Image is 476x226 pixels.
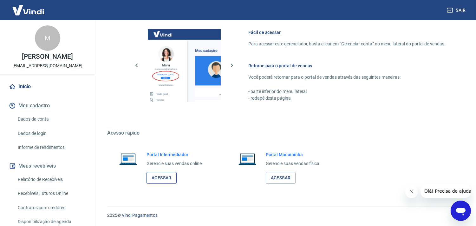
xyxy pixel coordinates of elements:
a: Dados de login [15,127,87,140]
img: Imagem de um notebook aberto [234,151,261,167]
a: Início [8,80,87,94]
button: Meu cadastro [8,99,87,113]
img: Imagem da dashboard mostrando o botão de gerenciar conta na sidebar no lado esquerdo [148,29,221,102]
p: [EMAIL_ADDRESS][DOMAIN_NAME] [12,63,82,69]
iframe: Fechar mensagem [405,185,418,198]
button: Sair [446,4,468,16]
p: Gerencie suas vendas online. [147,160,203,167]
h6: Fácil de acessar [248,29,446,36]
a: Contratos com credores [15,201,87,214]
span: Olá! Precisa de ajuda? [4,4,53,10]
button: Meus recebíveis [8,159,87,173]
img: Vindi [8,0,49,20]
h6: Portal Maquininha [266,151,321,158]
a: Acessar [266,172,296,184]
p: Você poderá retornar para o portal de vendas através das seguintes maneiras: [248,74,446,81]
h6: Portal Intermediador [147,151,203,158]
p: - rodapé desta página [248,95,446,102]
a: Recebíveis Futuros Online [15,187,87,200]
a: Informe de rendimentos [15,141,87,154]
h5: Acesso rápido [107,130,461,136]
p: 2025 © [107,212,461,219]
p: [PERSON_NAME] [22,53,73,60]
img: Imagem de um notebook aberto [115,151,141,167]
div: M [35,25,60,51]
h6: Retorne para o portal de vendas [248,63,446,69]
iframe: Mensagem da empresa [421,184,471,198]
a: Vindi Pagamentos [122,213,158,218]
a: Relatório de Recebíveis [15,173,87,186]
iframe: Botão para abrir a janela de mensagens [451,201,471,221]
p: - parte inferior do menu lateral [248,88,446,95]
p: Gerencie suas vendas física. [266,160,321,167]
p: Para acessar este gerenciador, basta clicar em “Gerenciar conta” no menu lateral do portal de ven... [248,41,446,47]
a: Acessar [147,172,177,184]
a: Dados da conta [15,113,87,126]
